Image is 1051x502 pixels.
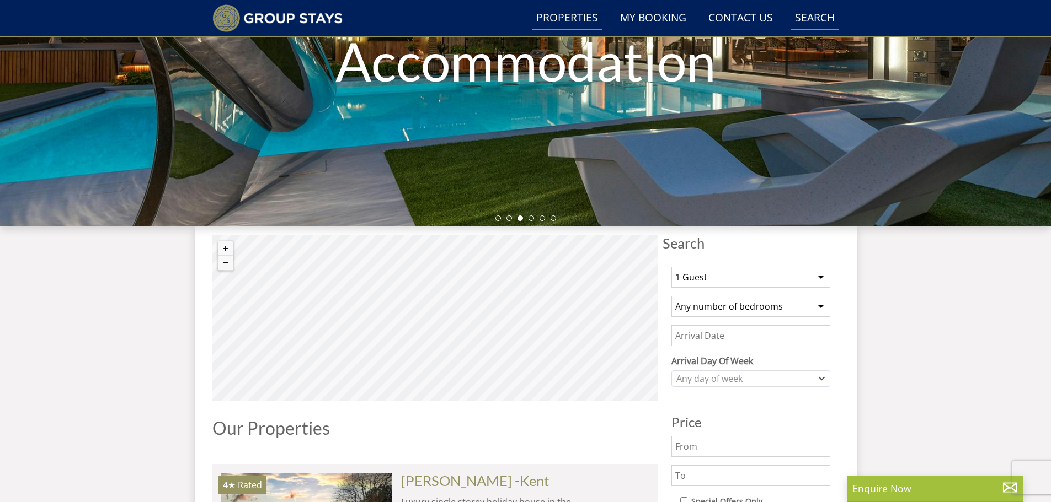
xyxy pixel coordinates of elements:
a: Search [791,6,839,31]
button: Zoom in [218,241,233,256]
span: Rated [238,479,262,491]
span: - [515,472,549,489]
a: Kent [520,472,549,489]
canvas: Map [212,235,658,401]
a: Contact Us [704,6,777,31]
a: My Booking [616,6,691,31]
img: Group Stays [212,4,343,32]
a: [PERSON_NAME] [401,472,512,489]
a: Properties [532,6,602,31]
span: Search [663,235,839,251]
p: Enquire Now [852,481,1018,495]
h3: Price [671,415,830,429]
div: Combobox [671,370,830,387]
span: BELLUS has a 4 star rating under the Quality in Tourism Scheme [223,479,236,491]
h1: Our Properties [212,418,658,438]
input: Arrival Date [671,325,830,346]
div: Any day of week [674,373,817,385]
input: To [671,465,830,486]
label: Arrival Day Of Week [671,354,830,368]
input: From [671,436,830,457]
button: Zoom out [218,256,233,270]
